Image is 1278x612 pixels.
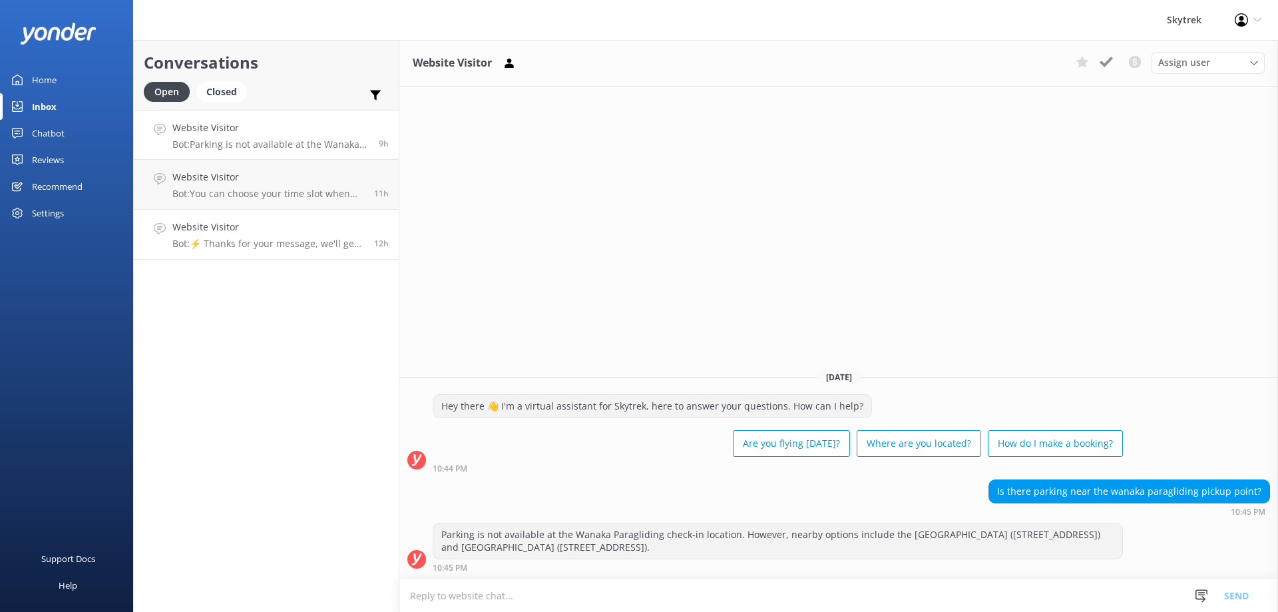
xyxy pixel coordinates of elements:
div: Hey there 👋 I'm a virtual assistant for Skytrek, here to answer your questions. How can I help? [433,395,871,418]
div: Support Docs [41,545,95,572]
strong: 10:45 PM [1231,508,1265,516]
div: Reviews [32,147,64,173]
h4: Website Visitor [172,170,364,184]
strong: 10:44 PM [433,465,467,473]
button: Are you flying [DATE]? [733,430,850,457]
a: Closed [196,84,254,99]
a: Open [144,84,196,99]
div: Help [59,572,77,599]
a: Website VisitorBot:You can choose your time slot when booking online. To book, click on the 'Book... [134,160,399,210]
h3: Website Visitor [413,55,492,72]
div: Oct 03 2025 10:44pm (UTC +13:00) Pacific/Auckland [433,463,1123,473]
p: Bot: You can choose your time slot when booking online. To book, click on the 'Book Now' button a... [172,188,364,200]
img: yonder-white-logo.png [20,23,97,45]
span: Oct 03 2025 08:25pm (UTC +13:00) Pacific/Auckland [374,238,389,249]
div: Oct 03 2025 10:45pm (UTC +13:00) Pacific/Auckland [988,507,1270,516]
div: Assign User [1152,52,1265,73]
h4: Website Visitor [172,121,369,135]
div: Home [32,67,57,93]
div: Is there parking near the wanaka paragliding pickup point? [989,480,1269,503]
span: Oct 03 2025 08:50pm (UTC +13:00) Pacific/Auckland [374,188,389,199]
a: Website VisitorBot:Parking is not available at the Wanaka Paragliding check-in location. However,... [134,110,399,160]
button: How do I make a booking? [988,430,1123,457]
div: Recommend [32,173,83,200]
div: Settings [32,200,64,226]
div: Closed [196,82,247,102]
div: Inbox [32,93,57,120]
a: Website VisitorBot:⚡ Thanks for your message, we'll get back to you as soon as we can. You're als... [134,210,399,260]
button: Where are you located? [857,430,981,457]
span: Oct 03 2025 10:45pm (UTC +13:00) Pacific/Auckland [379,138,389,149]
p: Bot: ⚡ Thanks for your message, we'll get back to you as soon as we can. You're also welcome to k... [172,238,364,250]
div: Oct 03 2025 10:45pm (UTC +13:00) Pacific/Auckland [433,563,1123,572]
div: Chatbot [32,120,65,147]
span: Assign user [1158,55,1210,70]
h2: Conversations [144,50,389,75]
div: Open [144,82,190,102]
div: Parking is not available at the Wanaka Paragliding check-in location. However, nearby options inc... [433,523,1122,559]
p: Bot: Parking is not available at the Wanaka Paragliding check-in location. However, nearby option... [172,139,369,151]
strong: 10:45 PM [433,564,467,572]
h4: Website Visitor [172,220,364,234]
span: [DATE] [818,372,860,383]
